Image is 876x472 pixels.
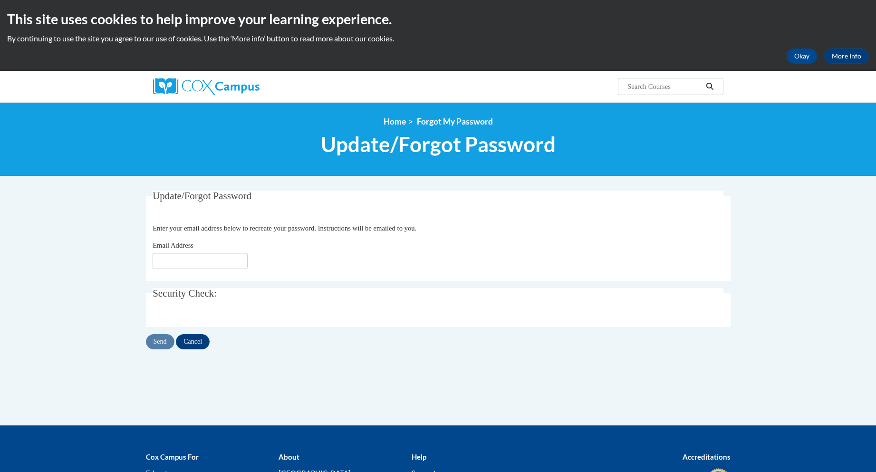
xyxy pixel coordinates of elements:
input: Cancel [176,334,210,349]
h2: This site uses cookies to help improve your learning experience. [7,10,869,29]
b: Cox Campus For [146,453,199,461]
span: Update/Forgot Password [321,132,556,157]
a: More Info [824,48,869,64]
input: Search Courses [626,81,703,92]
span: Forgot My Password [417,116,493,126]
span: Update/Forgot Password [153,190,251,202]
img: Cox Campus [153,78,260,95]
span: Email Address [153,241,193,249]
a: Home [384,116,406,126]
span: Security Check: [153,288,217,299]
input: Email [153,253,248,269]
button: Okay [787,48,817,64]
p: By continuing to use the site you agree to our use of cookies. Use the ‘More info’ button to read... [7,33,869,44]
button: Search [703,81,717,92]
span: Enter your email address below to recreate your password. Instructions will be emailed to you. [153,224,416,232]
b: About [279,453,299,461]
b: Accreditations [683,453,731,461]
b: Help [412,453,426,461]
a: Cox Campus [153,78,334,95]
